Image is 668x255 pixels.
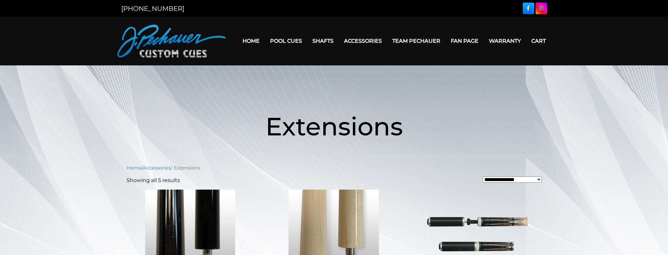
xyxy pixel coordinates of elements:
a: Accessories [143,165,171,171]
a: Warranty [484,33,526,49]
a: Shafts [307,33,339,49]
select: Shop order [483,176,542,183]
a: [PHONE_NUMBER] [121,5,184,12]
a: Accessories [339,33,387,49]
p: Showing all 5 results [127,176,180,184]
img: Pechauer Custom Cues [117,25,226,58]
nav: Breadcrumb [127,164,542,172]
a: Fan Page [446,33,484,49]
a: Cart [526,33,551,49]
a: Pool Cues [265,33,307,49]
a: Team Pechauer [387,33,446,49]
span: Extensions [265,111,403,142]
a: Home [237,33,265,49]
a: Home [127,165,142,171]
